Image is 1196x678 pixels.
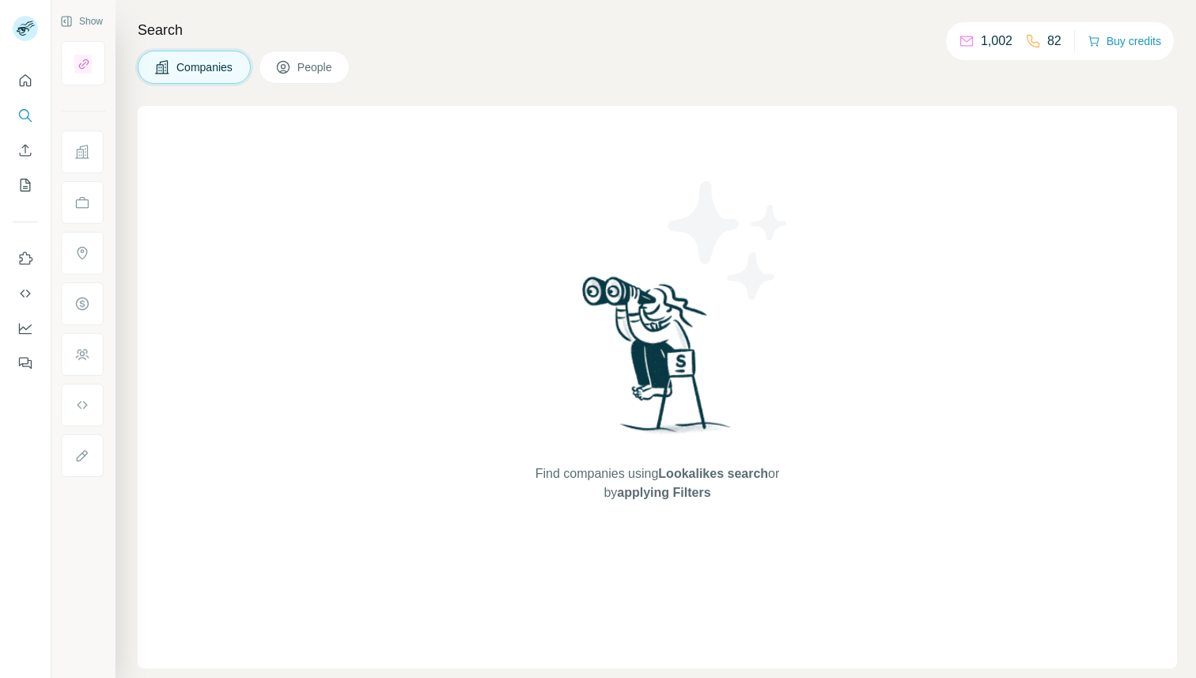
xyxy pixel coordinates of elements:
[138,19,1177,41] h4: Search
[13,101,38,130] button: Search
[13,349,38,377] button: Feedback
[13,171,38,199] button: My lists
[49,9,114,33] button: Show
[13,66,38,95] button: Quick start
[13,136,38,165] button: Enrich CSV
[981,32,1012,51] p: 1,002
[1047,32,1062,51] p: 82
[657,169,800,312] img: Surfe Illustration - Stars
[13,244,38,273] button: Use Surfe on LinkedIn
[297,59,334,75] span: People
[658,467,768,480] span: Lookalikes search
[176,59,234,75] span: Companies
[1088,30,1161,52] button: Buy credits
[13,314,38,343] button: Dashboard
[575,272,740,449] img: Surfe Illustration - Woman searching with binoculars
[617,486,710,499] span: applying Filters
[13,279,38,308] button: Use Surfe API
[531,464,784,502] span: Find companies using or by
